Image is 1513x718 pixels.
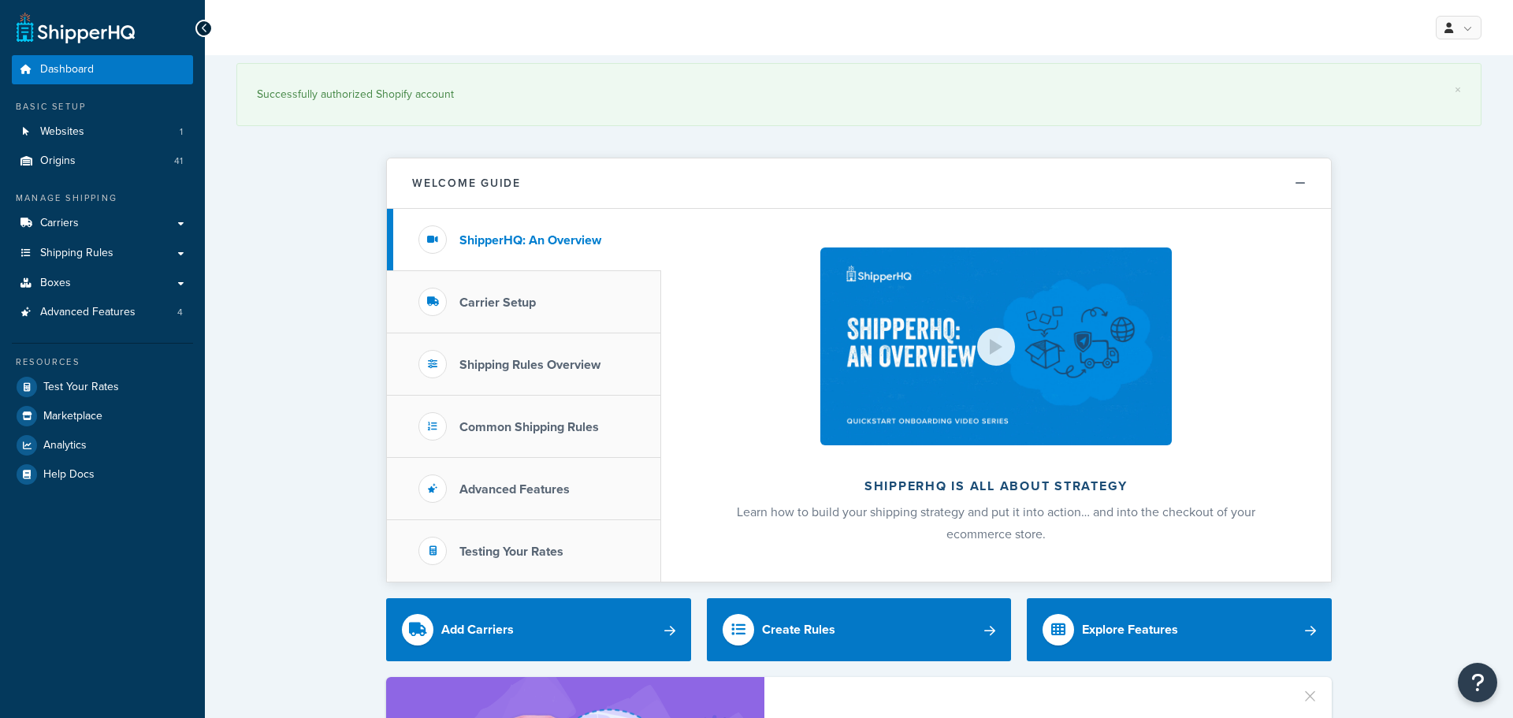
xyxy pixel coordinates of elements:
[459,482,570,497] h3: Advanced Features
[737,503,1255,543] span: Learn how to build your shipping strategy and put it into action… and into the checkout of your e...
[12,55,193,84] a: Dashboard
[12,117,193,147] a: Websites1
[707,598,1012,661] a: Create Rules
[441,619,514,641] div: Add Carriers
[1455,84,1461,96] a: ×
[12,298,193,327] a: Advanced Features4
[12,209,193,238] a: Carriers
[459,358,600,372] h3: Shipping Rules Overview
[1458,663,1497,702] button: Open Resource Center
[459,545,563,559] h3: Testing Your Rates
[12,117,193,147] li: Websites
[703,479,1289,493] h2: ShipperHQ is all about strategy
[762,619,835,641] div: Create Rules
[12,402,193,430] a: Marketplace
[12,100,193,113] div: Basic Setup
[387,158,1331,209] button: Welcome Guide
[820,247,1172,445] img: ShipperHQ is all about strategy
[177,306,183,319] span: 4
[12,192,193,205] div: Manage Shipping
[1027,598,1332,661] a: Explore Features
[40,247,113,260] span: Shipping Rules
[12,460,193,489] a: Help Docs
[43,468,95,482] span: Help Docs
[12,355,193,369] div: Resources
[386,598,691,661] a: Add Carriers
[40,125,84,139] span: Websites
[180,125,183,139] span: 1
[43,410,102,423] span: Marketplace
[12,147,193,176] li: Origins
[40,306,136,319] span: Advanced Features
[43,381,119,394] span: Test Your Rates
[12,239,193,268] a: Shipping Rules
[40,63,94,76] span: Dashboard
[40,154,76,168] span: Origins
[12,431,193,459] a: Analytics
[40,277,71,290] span: Boxes
[257,84,1461,106] div: Successfully authorized Shopify account
[1082,619,1178,641] div: Explore Features
[43,439,87,452] span: Analytics
[12,373,193,401] a: Test Your Rates
[174,154,183,168] span: 41
[459,233,601,247] h3: ShipperHQ: An Overview
[40,217,79,230] span: Carriers
[12,147,193,176] a: Origins41
[12,269,193,298] a: Boxes
[459,420,599,434] h3: Common Shipping Rules
[459,296,536,310] h3: Carrier Setup
[412,177,521,189] h2: Welcome Guide
[12,298,193,327] li: Advanced Features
